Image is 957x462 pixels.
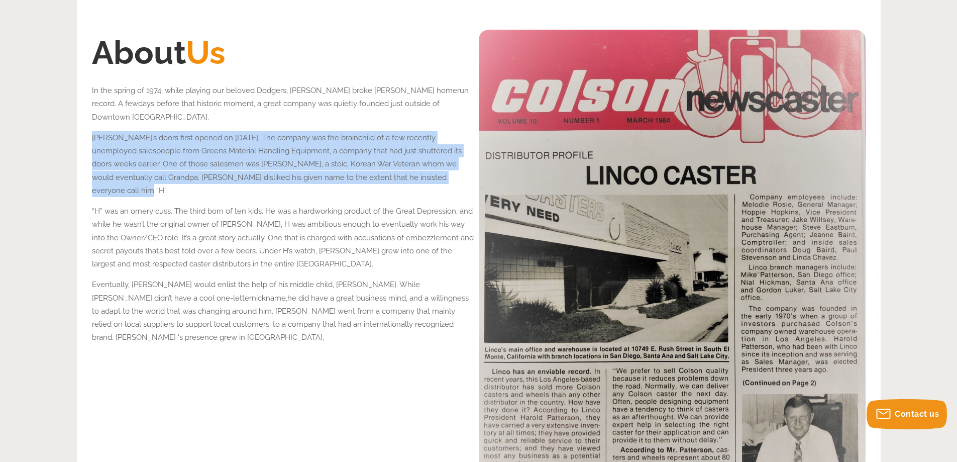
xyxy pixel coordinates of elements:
[92,34,226,71] span: About
[92,278,474,344] p: nickname,
[867,399,947,429] button: Contact us
[92,86,469,122] span: In the spring of 1974, while playing our beloved Dodgers, [PERSON_NAME] broke [PERSON_NAME] homer...
[92,280,420,302] span: Eventually, [PERSON_NAME] would enlist the help of his middle child, [PERSON_NAME]. While [PERSON...
[92,207,474,268] span: “H” was an ornery cuss. The third born of ten kids. He was a hardworking product of the Great Dep...
[186,34,226,71] span: Us
[895,409,939,419] span: Contact us
[92,133,462,195] span: [PERSON_NAME]’s doors first opened on [DATE]. The company was the brainchild of a few recently un...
